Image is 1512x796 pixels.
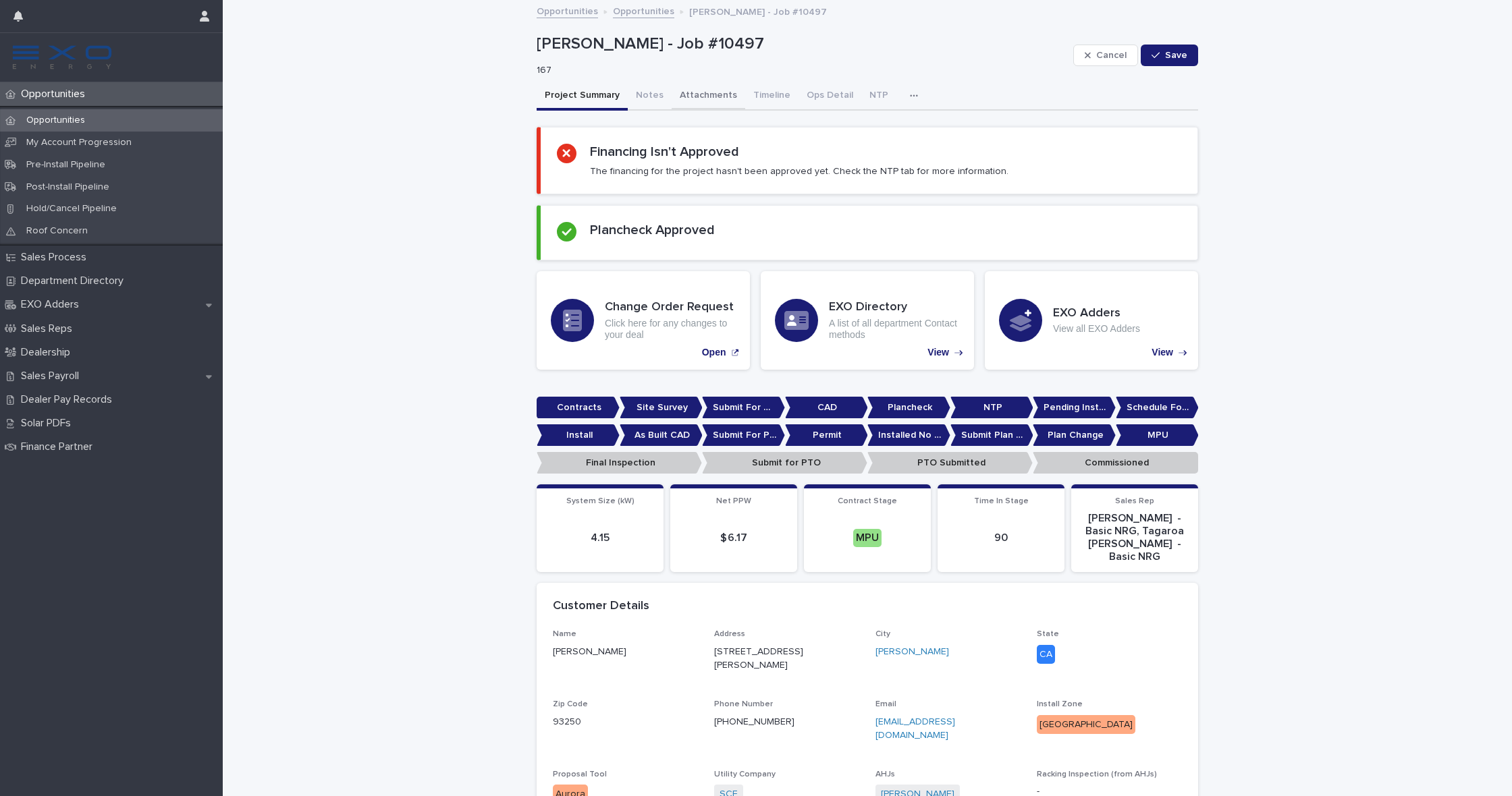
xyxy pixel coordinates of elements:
[16,203,128,215] p: Hold/Cancel Pipeline
[16,115,96,126] p: Opportunities
[537,3,598,18] a: Opportunities
[553,599,649,614] h2: Customer Details
[16,275,134,287] p: Department Directory
[628,82,672,111] button: Notes
[799,82,861,111] button: Ops Detail
[613,3,674,18] a: Opportunities
[16,393,123,406] p: Dealer Pay Records
[1079,512,1190,564] p: [PERSON_NAME] - Basic NRG, Tagaroa [PERSON_NAME] - Basic NRG
[590,165,1008,177] p: The financing for the project hasn't been approved yet. Check the NTP tab for more information.
[853,529,882,547] div: MPU
[985,271,1198,370] a: View
[702,452,867,474] p: Submit for PTO
[714,717,794,727] a: [PHONE_NUMBER]
[590,144,739,160] h2: Financing Isn't Approved
[1116,424,1199,447] p: MPU
[16,88,96,101] p: Opportunities
[689,3,827,18] p: [PERSON_NAME] - Job #10497
[785,424,868,447] p: Permit
[672,82,745,111] button: Attachments
[537,452,702,474] p: Final Inspection
[16,417,82,430] p: Solar PDFs
[1053,306,1140,321] h3: EXO Adders
[714,770,776,778] span: Utility Company
[875,770,895,778] span: AHJs
[867,397,950,419] p: Plancheck
[545,532,655,544] p: 4.15
[678,532,789,544] p: $ 6.17
[838,497,897,505] span: Contract Stage
[950,424,1033,447] p: Submit Plan Change
[1037,770,1157,778] span: Racking Inspection (from AHJs)
[927,347,949,358] p: View
[537,65,1062,76] p: 167
[553,630,576,638] span: Name
[702,424,785,447] p: Submit For Permit
[16,137,142,148] p: My Account Progression
[867,424,950,447] p: Installed No Permit
[702,347,726,358] p: Open
[16,440,103,453] p: Finance Partner
[620,424,703,447] p: As Built CAD
[875,700,896,708] span: Email
[702,397,785,419] p: Submit For CAD
[716,497,751,505] span: Net PPW
[946,532,1056,544] p: 90
[875,717,955,741] a: [EMAIL_ADDRESS][DOMAIN_NAME]
[1073,45,1138,66] button: Cancel
[950,397,1033,419] p: NTP
[16,159,116,171] p: Pre-Install Pipeline
[974,497,1029,505] span: Time In Stage
[1033,397,1116,419] p: Pending Install Task
[605,318,736,341] p: Click here for any changes to your deal
[1096,51,1127,60] span: Cancel
[553,715,698,729] p: 93250
[553,700,588,708] span: Zip Code
[11,44,113,71] img: FKS5r6ZBThi8E5hshIGi
[16,225,99,237] p: Roof Concern
[537,424,620,447] p: Install
[16,346,81,359] p: Dealership
[1033,424,1116,447] p: Plan Change
[1053,323,1140,335] p: View all EXO Adders
[861,82,896,111] button: NTP
[867,452,1033,474] p: PTO Submitted
[1152,347,1173,358] p: View
[1141,45,1198,66] button: Save
[553,770,607,778] span: Proposal Tool
[605,300,736,315] h3: Change Order Request
[590,222,715,238] h2: Plancheck Approved
[1033,452,1198,474] p: Commissioned
[785,397,868,419] p: CAD
[714,630,745,638] span: Address
[714,645,827,673] p: [STREET_ADDRESS][PERSON_NAME]
[566,497,634,505] span: System Size (kW)
[16,251,97,264] p: Sales Process
[537,34,1068,54] p: [PERSON_NAME] - Job #10497
[537,82,628,111] button: Project Summary
[16,322,83,335] p: Sales Reps
[1037,715,1135,735] div: [GEOGRAPHIC_DATA]
[875,630,890,638] span: City
[16,370,90,382] p: Sales Payroll
[1165,51,1187,60] span: Save
[1037,630,1059,638] span: State
[1037,700,1083,708] span: Install Zone
[537,271,750,370] a: Open
[761,271,974,370] a: View
[829,300,960,315] h3: EXO Directory
[829,318,960,341] p: A list of all department Contact methods
[714,700,773,708] span: Phone Number
[875,645,949,659] a: [PERSON_NAME]
[620,397,703,419] p: Site Survey
[1116,397,1199,419] p: Schedule For Install
[1037,645,1055,664] div: CA
[16,298,90,311] p: EXO Adders
[553,645,698,659] p: [PERSON_NAME]
[537,397,620,419] p: Contracts
[1115,497,1154,505] span: Sales Rep
[745,82,799,111] button: Timeline
[16,181,120,193] p: Post-Install Pipeline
